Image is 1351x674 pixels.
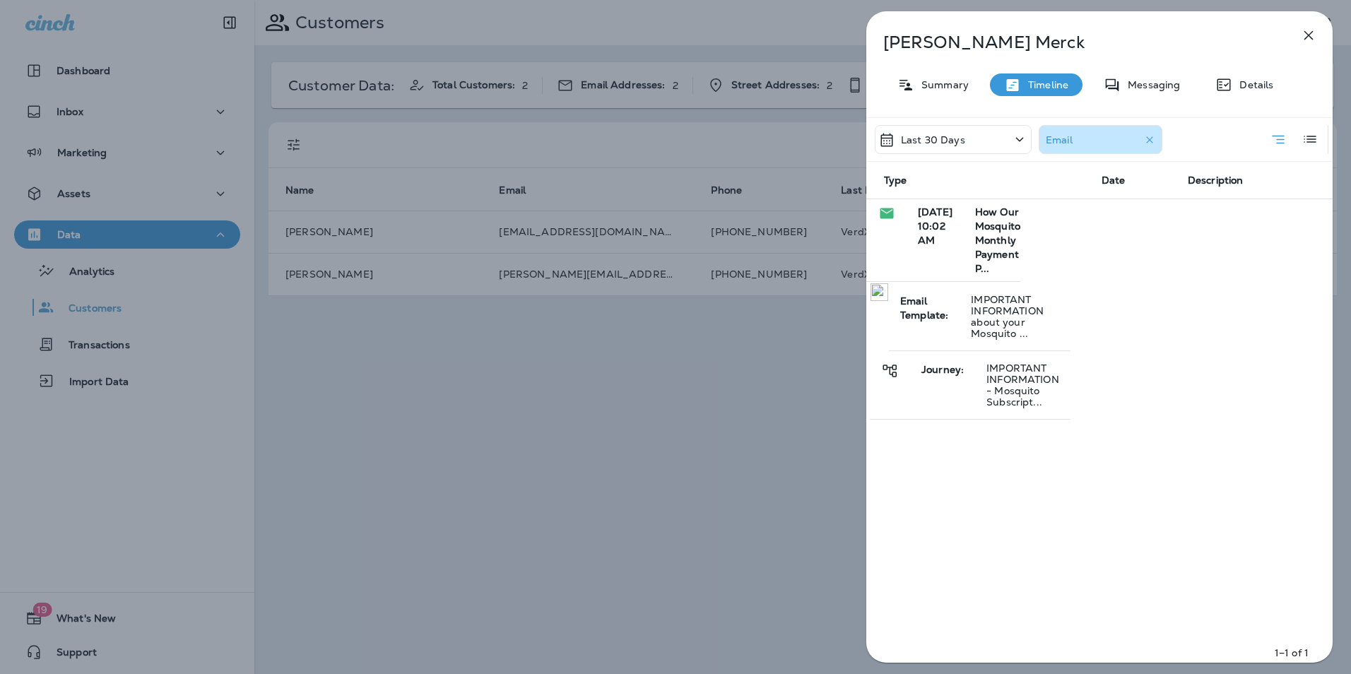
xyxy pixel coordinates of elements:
p: Timeline [1021,79,1068,90]
p: Messaging [1121,79,1180,90]
p: Details [1232,79,1273,90]
p: Summary [914,79,969,90]
span: How Our Mosquito Monthly Payment P... [975,206,1020,275]
p: Last 30 Days [901,134,965,146]
span: IMPORTANT INFORMATION - Mosquito Subscript... [986,362,1059,408]
span: Email Template: [900,295,948,321]
span: Type [884,174,907,187]
img: e3e74fa3-03a2-4465-b65d-9656decd56ac.jpg [871,283,888,301]
span: Description [1188,175,1244,187]
span: [DATE] 10:02 AM [918,206,952,247]
button: Log View [1296,125,1324,153]
span: Email - Opened [878,206,895,218]
span: Date [1102,174,1126,187]
button: Summary View [1264,125,1292,154]
p: [PERSON_NAME] Merck [883,32,1269,52]
p: Email [1046,134,1073,146]
p: 1–1 of 1 [1275,646,1309,660]
span: IMPORTANT INFORMATION about your Mosquito ... [971,293,1044,340]
span: Journey: [921,363,964,376]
